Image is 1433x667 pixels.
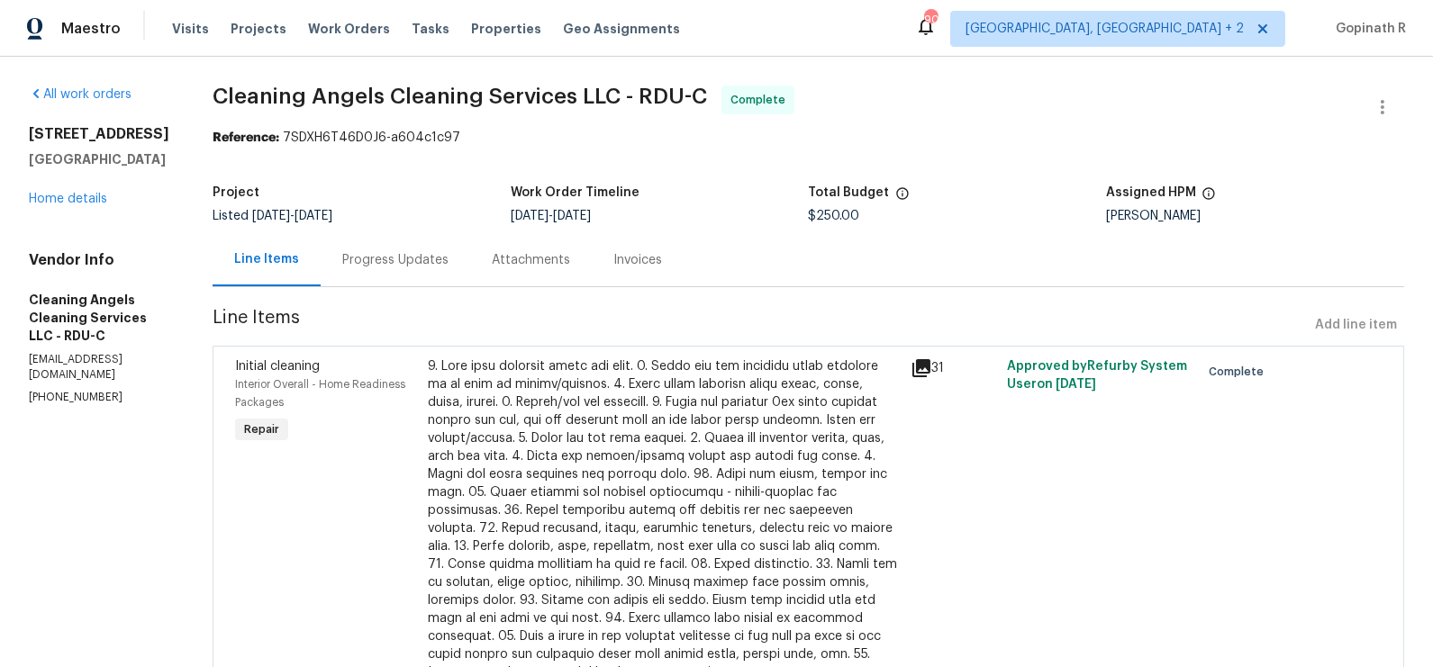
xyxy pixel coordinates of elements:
[29,390,169,405] p: [PHONE_NUMBER]
[234,250,299,268] div: Line Items
[809,210,860,222] span: $250.00
[911,357,996,379] div: 31
[511,210,549,222] span: [DATE]
[1056,378,1096,391] span: [DATE]
[492,251,570,269] div: Attachments
[252,210,290,222] span: [DATE]
[412,23,449,35] span: Tasks
[29,291,169,345] h5: Cleaning Angels Cleaning Services LLC - RDU-C
[29,352,169,383] p: [EMAIL_ADDRESS][DOMAIN_NAME]
[61,20,121,38] span: Maestro
[213,86,707,107] span: Cleaning Angels Cleaning Services LLC - RDU-C
[730,91,793,109] span: Complete
[29,193,107,205] a: Home details
[213,186,259,199] h5: Project
[895,186,910,210] span: The total cost of line items that have been proposed by Opendoor. This sum includes line items th...
[924,11,937,29] div: 90
[1329,20,1406,38] span: Gopinath R
[213,309,1308,342] span: Line Items
[237,420,286,438] span: Repair
[295,210,332,222] span: [DATE]
[235,360,320,373] span: Initial cleaning
[1106,210,1404,222] div: [PERSON_NAME]
[342,251,449,269] div: Progress Updates
[29,125,169,143] h2: [STREET_ADDRESS]
[235,379,405,408] span: Interior Overall - Home Readiness Packages
[213,131,279,144] b: Reference:
[29,150,169,168] h5: [GEOGRAPHIC_DATA]
[1209,363,1271,381] span: Complete
[1202,186,1216,210] span: The hpm assigned to this work order.
[213,129,1404,147] div: 7SDXH6T46D0J6-a604c1c97
[1106,186,1196,199] h5: Assigned HPM
[471,20,541,38] span: Properties
[563,20,680,38] span: Geo Assignments
[29,251,169,269] h4: Vendor Info
[511,186,639,199] h5: Work Order Timeline
[553,210,591,222] span: [DATE]
[613,251,662,269] div: Invoices
[308,20,390,38] span: Work Orders
[966,20,1244,38] span: [GEOGRAPHIC_DATA], [GEOGRAPHIC_DATA] + 2
[1007,360,1187,391] span: Approved by Refurby System User on
[172,20,209,38] span: Visits
[29,88,132,101] a: All work orders
[809,186,890,199] h5: Total Budget
[511,210,591,222] span: -
[213,210,332,222] span: Listed
[252,210,332,222] span: -
[231,20,286,38] span: Projects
